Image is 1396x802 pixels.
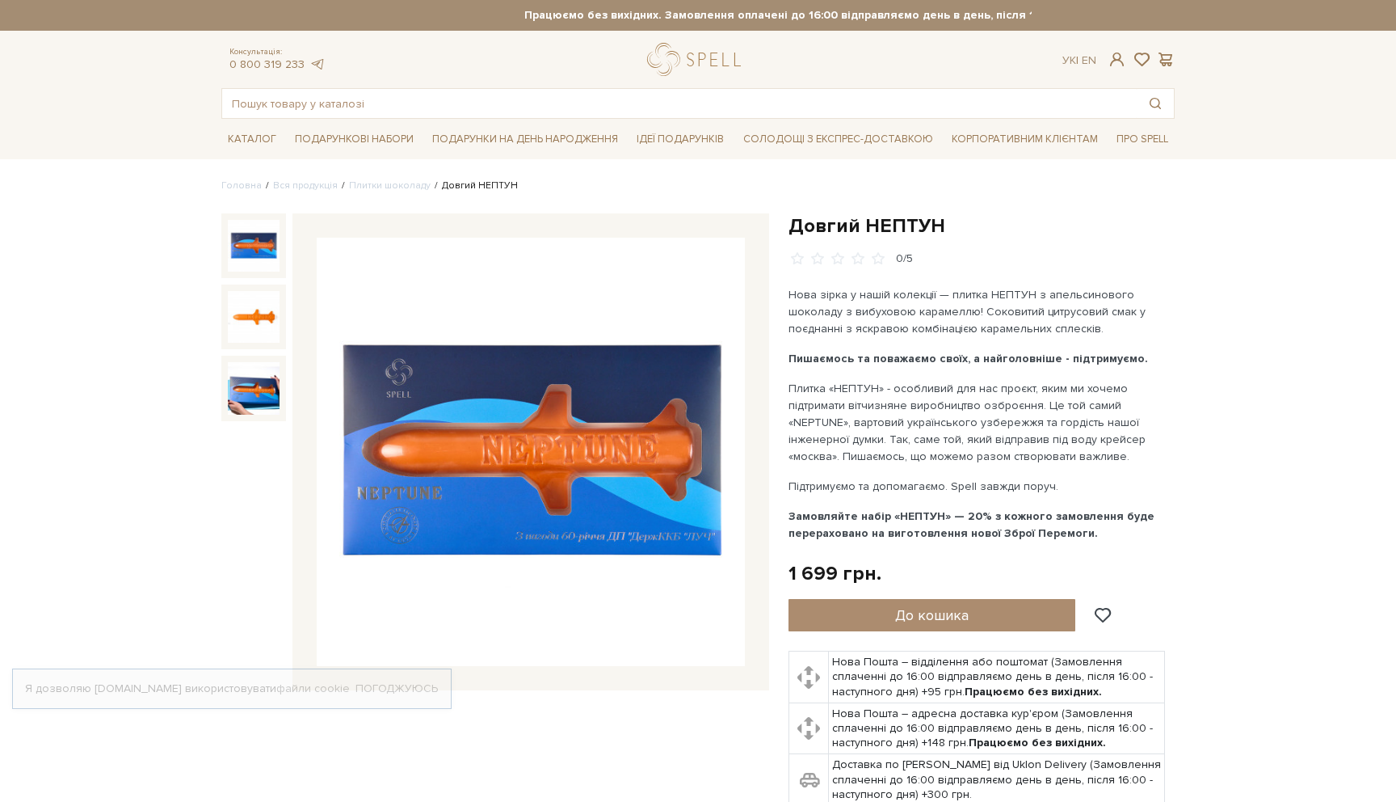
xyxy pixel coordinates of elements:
[1110,127,1175,152] span: Про Spell
[895,606,969,624] span: До кошика
[222,89,1137,118] input: Пошук товару у каталозі
[1082,53,1096,67] a: En
[788,213,1175,238] h1: Довгий НЕПТУН
[788,352,1148,365] b: Пишаємось та поважаємо своїх, а найголовніше - підтримуємо.
[1137,89,1174,118] button: Пошук товару у каталозі
[788,599,1075,631] button: До кошика
[229,47,325,57] span: Консультація:
[273,179,338,192] a: Вся продукція
[426,127,624,152] span: Подарунки на День народження
[228,362,280,414] img: Довгий НЕПТУН
[309,57,325,71] a: telegram
[788,286,1167,337] p: Нова зірка у нашій колекції — плитка НЕПТУН з апельсинового шоколаду з вибуховою карамеллю! Соков...
[630,127,730,152] span: Ідеї подарунків
[317,238,745,666] img: Довгий НЕПТУН
[828,652,1165,703] td: Нова Пошта – відділення або поштомат (Замовлення сплаченні до 16:00 відправляємо день в день, піс...
[945,125,1104,153] a: Корпоративним клієнтам
[788,478,1167,495] p: Підтримуємо та допомагаємо. Spell завжди поруч.
[221,127,283,152] span: Каталог
[229,57,305,71] a: 0 800 319 233
[965,685,1102,699] b: Працюємо без вихідних.
[1076,53,1079,67] span: |
[788,380,1167,465] p: Плитка «НЕПТУН» - особливий для нас проєкт, яким ми хочемо підтримати вітчизняне виробництво озбр...
[788,509,1154,540] b: Замовляйте набір «НЕПТУН» — 20% з кожного замовлення буде перераховано на виготовлення нової Збро...
[13,682,451,696] div: Я дозволяю [DOMAIN_NAME] використовувати
[228,291,280,343] img: Довгий НЕПТУН
[221,179,262,192] a: Головна
[288,127,420,152] span: Подарункові набори
[828,703,1165,754] td: Нова Пошта – адресна доставка кур'єром (Замовлення сплаченні до 16:00 відправляємо день в день, п...
[228,220,280,272] img: Довгий НЕПТУН
[788,561,881,586] div: 1 699 грн.
[647,43,748,76] a: logo
[431,179,518,193] li: Довгий НЕПТУН
[364,8,1318,23] strong: Працюємо без вихідних. Замовлення оплачені до 16:00 відправляємо день в день, після 16:00 - насту...
[896,251,913,267] div: 0/5
[349,179,431,192] a: Плитки шоколаду
[276,682,350,695] a: файли cookie
[1062,53,1096,68] div: Ук
[355,682,438,696] a: Погоджуюсь
[969,736,1106,749] b: Працюємо без вихідних.
[737,125,940,153] a: Солодощі з експрес-доставкою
